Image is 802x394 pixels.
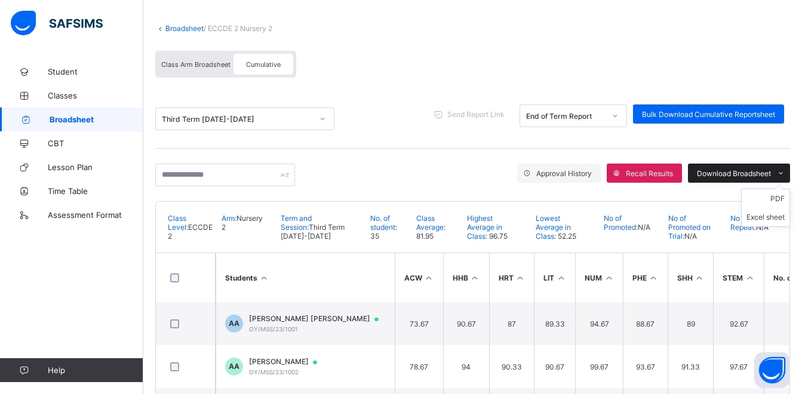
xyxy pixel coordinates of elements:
[222,214,236,223] span: Arm:
[462,220,510,263] td: 70
[286,306,330,349] td: 66
[330,306,371,349] td: 82
[239,220,286,263] td: 86
[239,91,286,134] td: 83
[371,306,417,349] td: 74
[48,365,143,375] span: Help
[534,253,575,302] th: LIT
[447,110,505,119] span: Send Report Link
[267,62,277,70] i: Sort in Ascending Order
[286,220,330,263] td: 82
[675,108,701,116] span: 88.29
[286,42,330,91] th: HRT
[534,345,575,388] td: 90.67
[697,169,771,178] span: Download Broadsheet
[222,214,263,232] span: Nursery 2
[94,147,155,155] span: [PERSON_NAME]
[330,263,371,306] td: 45
[443,345,489,388] td: 94
[48,210,143,220] span: Assessment Format
[13,27,64,35] span: No. of students:
[534,302,575,345] td: 89.33
[248,27,266,35] span: 95.14
[666,42,710,91] th: Average
[569,237,617,245] span: 7
[777,323,795,331] span: A
[129,27,148,35] span: 76.17
[371,134,417,177] td: 56
[556,232,576,241] span: 52.25
[50,7,79,15] span: ECCDE 1
[536,169,592,178] span: Approval History
[249,325,298,333] span: OY/MSS/23/1001
[152,7,211,15] span: Term and Session:
[60,42,239,91] th: Students
[443,62,453,70] i: Sort in Ascending Order
[487,232,508,241] span: 96.75
[559,42,626,91] th: No. of Subjects
[417,91,462,134] td: 79
[713,302,764,345] td: 92.67
[675,280,701,288] span: 51.57
[515,273,526,282] i: Sort in Ascending Order
[649,273,659,282] i: Sort in Ascending Order
[168,214,188,232] span: Class Level:
[569,151,617,159] span: 7
[330,91,371,134] td: 86
[638,223,650,232] span: N/A
[417,220,462,263] td: 69
[668,214,711,241] span: No of Promoted on Trial:
[370,232,379,241] span: 35
[76,280,81,288] span: A
[94,285,143,292] span: OY/MSS/24/1009
[635,237,657,245] span: 552
[642,110,775,119] span: Bulk Download Cumulative Reportsheet
[417,263,462,306] td: 48
[742,208,789,226] li: dropdown-list-item-text-1
[462,42,510,91] th: PSED
[371,177,417,220] td: 89
[604,214,638,232] span: No of Promoted:
[635,323,657,331] span: 516
[635,194,657,202] span: 542
[777,237,795,245] span: A
[364,27,383,35] span: 51.57
[76,108,81,116] span: A
[713,253,764,302] th: STEM
[48,67,143,76] span: Student
[443,253,489,302] th: HHB
[720,280,758,288] span: 24th
[684,232,697,241] span: N/A
[470,273,480,282] i: Sort in Ascending Order
[668,253,714,302] th: SHH
[417,306,462,349] td: 71
[510,134,560,177] td: 62
[491,62,501,70] i: Sort in Ascending Order
[510,263,560,306] td: 62
[536,214,571,241] span: Lowest Average in Class:
[416,214,445,232] span: Class Average:
[94,319,176,327] span: MUQTHADIR ADEROJU
[720,323,758,331] span: 16th
[249,368,299,375] span: OY/MSS/23/1002
[311,62,321,70] i: Sort in Ascending Order
[635,280,657,288] span: 361
[239,134,286,177] td: 70
[675,151,701,159] span: 57.57
[162,115,312,124] div: Third Term [DATE]-[DATE]
[395,253,443,302] th: ACW
[575,253,623,302] th: NUM
[510,306,560,349] td: 75
[754,352,790,388] button: Open asap
[94,233,155,241] span: [PERSON_NAME]
[777,194,795,202] span: A
[100,62,110,70] i: Sort Ascending
[575,302,623,345] td: 94.67
[239,42,286,91] th: ACW
[556,273,566,282] i: Sort in Ascending Order
[720,108,758,116] span: 4th
[713,345,764,388] td: 97.67
[94,276,194,284] span: FAOZIYYAH [PERSON_NAME]
[249,314,390,324] span: [PERSON_NAME] [PERSON_NAME]
[239,177,286,220] td: 70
